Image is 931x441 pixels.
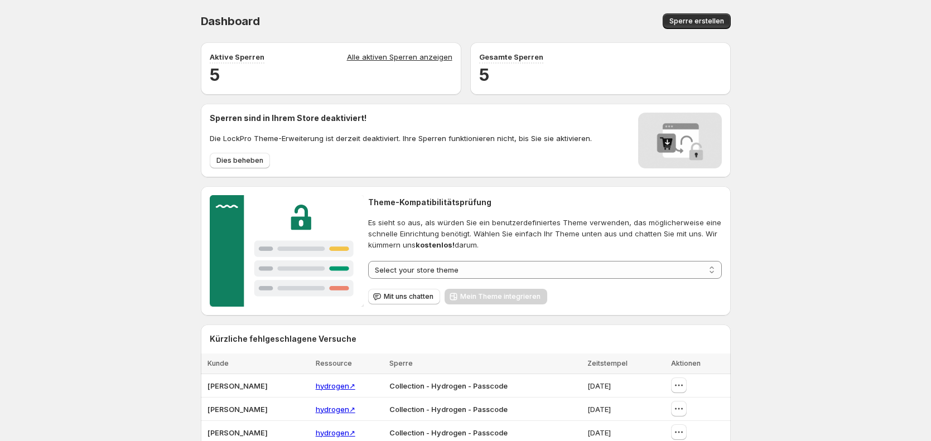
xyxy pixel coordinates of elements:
span: Sperre [389,359,413,367]
span: Kunde [208,359,229,367]
a: hydrogen↗ [316,381,355,390]
span: Ressource [316,359,352,367]
h2: Kürzliche fehlgeschlagene Versuche [210,333,356,345]
img: Locks disabled [638,113,722,168]
span: Dies beheben [216,156,263,165]
p: Aktive Sperren [210,51,264,62]
span: Collection - Hydrogen - Passcode [389,381,508,390]
span: Zeitstempel [587,359,628,367]
span: Es sieht so aus, als würden Sie ein benutzerdefiniertes Theme verwenden, das möglicherweise eine ... [368,217,721,250]
h2: Theme-Kompatibilitätsprüfung [368,197,721,208]
span: Dashboard [201,14,260,28]
span: Collection - Hydrogen - Passcode [389,405,508,414]
span: [PERSON_NAME] [208,405,268,414]
a: hydrogen↗ [316,428,355,437]
h2: 5 [210,64,452,86]
td: [DATE] [584,374,667,398]
img: Customer support [210,195,364,307]
h2: Sperren sind in Ihrem Store deaktiviert! [210,113,592,124]
p: Die LockPro Theme-Erweiterung ist derzeit deaktiviert. Ihre Sperren funktionieren nicht, bis Sie ... [210,133,592,144]
button: Mit uns chatten [368,289,440,304]
span: Aktionen [671,359,701,367]
a: Alle aktiven Sperren anzeigen [347,51,452,64]
span: [PERSON_NAME] [208,381,268,390]
span: Mit uns chatten [384,292,433,301]
a: hydrogen↗ [316,405,355,414]
h2: 5 [479,64,722,86]
span: Sperre erstellen [669,17,724,26]
span: Collection - Hydrogen - Passcode [389,428,508,437]
span: [PERSON_NAME] [208,428,268,437]
strong: kostenlos! [416,240,455,249]
p: Gesamte Sperren [479,51,543,62]
button: Sperre erstellen [663,13,731,29]
td: [DATE] [584,398,667,421]
button: Dies beheben [210,153,270,168]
